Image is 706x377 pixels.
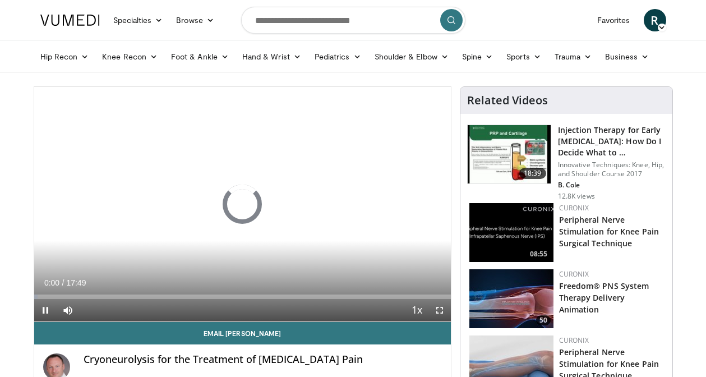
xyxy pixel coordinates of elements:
a: Peripheral Nerve Stimulation for Knee Pain Surgical Technique [559,214,659,249]
a: Browse [169,9,221,31]
a: Spine [455,45,500,68]
span: 08:55 [527,249,551,259]
p: Innovative Techniques: Knee, Hip, and Shoulder Course 2017 [558,160,666,178]
a: Sports [500,45,548,68]
h3: Injection Therapy for Early [MEDICAL_DATA]: How Do I Decide What to … [558,125,666,158]
img: daebadec-4858-4570-aa7a-a8db1aaa9d1a.150x105_q85_crop-smart_upscale.jpg [469,269,553,328]
span: 17:49 [66,278,86,287]
a: Curonix [559,335,589,345]
a: Trauma [548,45,599,68]
a: Curonix [559,203,589,213]
span: 18:39 [519,168,546,179]
a: Business [598,45,656,68]
p: B. Cole [558,181,666,190]
span: / [62,278,64,287]
a: Specialties [107,9,170,31]
a: Freedom® PNS System Therapy Delivery Animation [559,281,649,315]
video-js: Video Player [34,87,451,322]
span: 50 [536,315,551,325]
a: Foot & Ankle [164,45,236,68]
a: Email [PERSON_NAME] [34,322,451,344]
a: Curonix [559,269,589,279]
a: 08:55 [469,203,553,262]
a: Hip Recon [34,45,96,68]
a: Hand & Wrist [236,45,308,68]
a: 18:39 Injection Therapy for Early [MEDICAL_DATA]: How Do I Decide What to … Innovative Techniques... [467,125,666,201]
input: Search topics, interventions [241,7,465,34]
h4: Related Videos [467,94,548,107]
p: 12.8K views [558,192,595,201]
a: Shoulder & Elbow [368,45,455,68]
button: Pause [34,299,57,321]
button: Mute [57,299,79,321]
a: Favorites [590,9,637,31]
img: VuMedi Logo [40,15,100,26]
div: Progress Bar [34,295,451,299]
img: 5533325e-ad2b-4571-99ce-f5ffe9164c38.150x105_q85_crop-smart_upscale.jpg [469,203,553,262]
button: Fullscreen [428,299,451,321]
button: Playback Rate [406,299,428,321]
a: Pediatrics [308,45,368,68]
a: R [644,9,666,31]
img: a39a12ef-26dd-4555-b416-88458fe76f2a.150x105_q85_crop-smart_upscale.jpg [468,125,551,183]
a: Knee Recon [95,45,164,68]
span: 0:00 [44,278,59,287]
a: 50 [469,269,553,328]
h4: Cryoneurolysis for the Treatment of [MEDICAL_DATA] Pain [84,353,442,366]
